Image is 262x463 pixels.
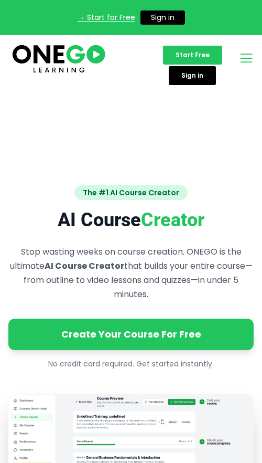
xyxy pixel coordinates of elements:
span: The #1 AI Course Creator [74,185,188,200]
a: → Start for Free [78,12,135,23]
a: Create Your Course For Free [8,319,254,350]
button: open-menu [238,50,252,69]
p: No credit card required. Get started instantly. [8,359,254,369]
span: Start Free [176,52,210,58]
a: Start Free [163,46,222,65]
strong: AI Course Creator [45,260,124,272]
span: Creator [141,209,204,231]
a: Sign in [169,66,216,85]
span: Sign in [181,72,203,79]
p: Stop wasting weeks on course creation. ONEGO is the ultimate that builds your entire course—from ... [8,245,254,302]
a: Sign in [140,10,185,25]
h1: AI Course [8,208,254,232]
